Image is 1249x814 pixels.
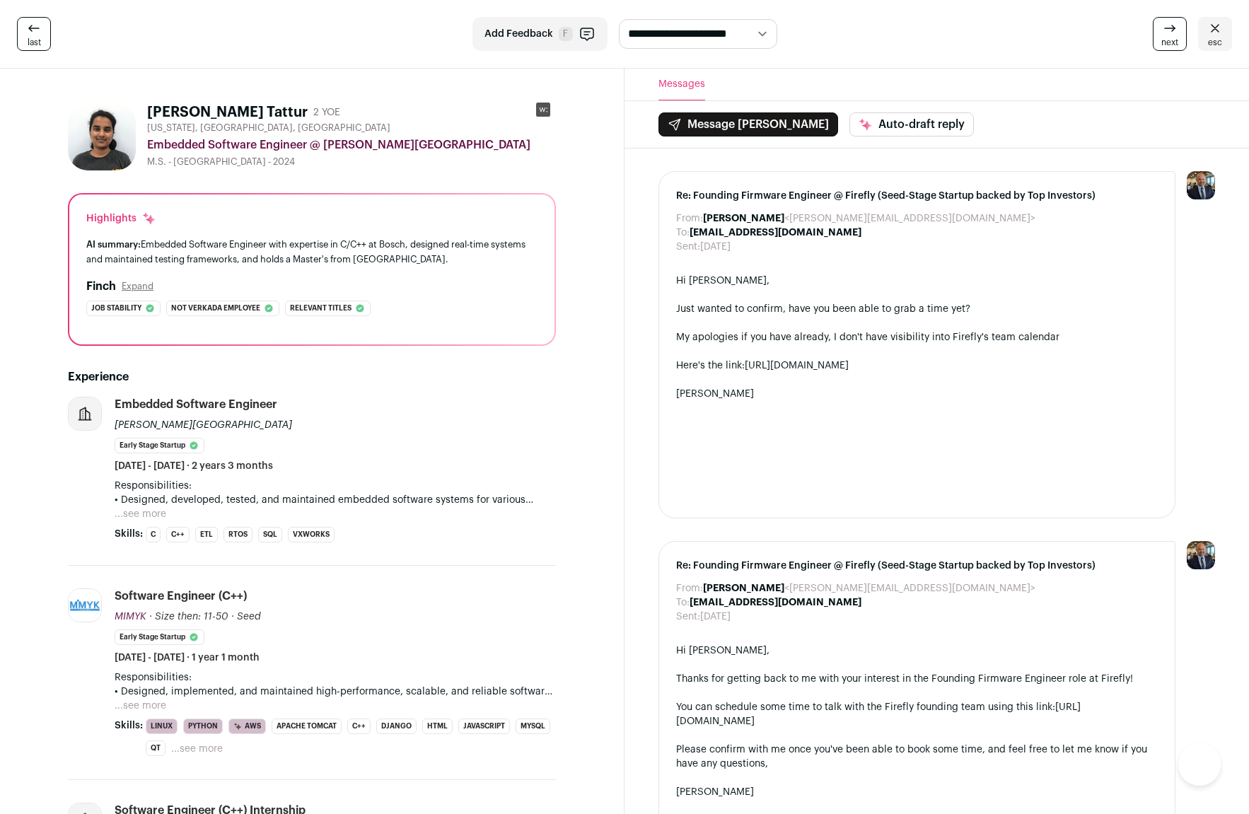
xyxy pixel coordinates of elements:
a: last [17,17,51,51]
b: [EMAIL_ADDRESS][DOMAIN_NAME] [690,598,861,607]
div: Embedded Software Engineer @ [PERSON_NAME][GEOGRAPHIC_DATA] [147,136,556,153]
span: Skills: [115,719,143,733]
li: Qt [146,740,165,756]
iframe: Help Scout Beacon - Open [1178,743,1221,786]
a: next [1153,17,1187,51]
b: [EMAIL_ADDRESS][DOMAIN_NAME] [690,228,861,238]
p: Responsibilities: [115,479,556,493]
li: Django [376,719,417,734]
span: Re: Founding Firmware Engineer @ Firefly (Seed-Stage Startup backed by Top Investors) [676,559,1158,573]
div: Thanks for getting back to me with your interest in the Founding Firmware Engineer role at Firefly! [676,672,1158,686]
span: · Size then: 11-50 [149,612,228,622]
li: C++ [166,527,190,542]
div: Software Engineer (C++) [115,588,247,604]
span: · [231,610,234,624]
span: AI summary: [86,240,141,249]
h1: [PERSON_NAME] Tattur [147,103,308,122]
button: Auto-draft reply [849,112,974,136]
div: Highlights [86,211,156,226]
b: [PERSON_NAME] [703,214,784,223]
li: Python [183,719,223,734]
span: [DATE] - [DATE] · 1 year 1 month [115,651,260,665]
div: Hi [PERSON_NAME], [676,274,1158,288]
li: VxWorks [288,527,335,542]
p: • Designed, implemented, and maintained high-performance, scalable, and reliable software systems... [115,685,556,699]
li: C++ [347,719,371,734]
li: AWS [228,719,266,734]
span: Not verkada employee [171,301,260,315]
div: Here's the link: [676,359,1158,373]
button: ...see more [115,699,166,713]
li: JavaScript [458,719,510,734]
li: ETL [195,527,218,542]
div: Please confirm with me once you've been able to book some time, and feel free to let me know if y... [676,743,1158,771]
span: next [1161,37,1178,48]
div: M.S. - [GEOGRAPHIC_DATA] - 2024 [147,156,556,168]
span: [US_STATE], [GEOGRAPHIC_DATA], [GEOGRAPHIC_DATA] [147,122,390,134]
li: HTML [422,719,453,734]
li: Early Stage Startup [115,438,204,453]
div: You can schedule some time to talk with the Firefly founding team using this link: [676,700,1158,728]
span: MIMYK [115,612,146,622]
img: 36df212cec8fb2d04678b0c26b14d07ab8d9502ac6e58231baa881432697c243.jpg [68,103,136,170]
dd: <[PERSON_NAME][EMAIL_ADDRESS][DOMAIN_NAME]> [703,581,1035,595]
a: [URL][DOMAIN_NAME] [745,361,849,371]
span: Seed [237,612,261,622]
div: Embedded Software Engineer with expertise in C/C++ at Bosch, designed real-time systems and maint... [86,237,538,267]
dt: To: [676,226,690,240]
button: Expand [122,281,153,292]
dt: Sent: [676,610,700,624]
b: [PERSON_NAME] [703,583,784,593]
div: Embedded Software Engineer [115,397,277,412]
img: 18202275-medium_jpg [1187,171,1215,199]
li: RTOS [223,527,252,542]
div: My apologies if you have already, I don't have visibility into Firefly's team calendar [676,330,1158,344]
span: Skills: [115,527,143,541]
span: [PERSON_NAME][GEOGRAPHIC_DATA] [115,420,292,430]
button: Add Feedback F [472,17,608,51]
li: C [146,527,161,542]
span: esc [1208,37,1222,48]
li: Apache Tomcat [272,719,342,734]
button: ...see more [171,742,223,756]
img: 6217955a4cc6da403c14b354083118da9fffcc87f8a830b53d675cd186fa2f58.jpg [69,589,101,622]
h2: Experience [68,368,556,385]
dt: To: [676,595,690,610]
li: SQL [258,527,282,542]
span: Job stability [91,301,141,315]
dt: Sent: [676,240,700,254]
span: Re: Founding Firmware Engineer @ Firefly (Seed-Stage Startup backed by Top Investors) [676,189,1158,203]
div: 2 YOE [313,105,340,120]
dt: From: [676,211,703,226]
div: Hi [PERSON_NAME], [676,644,1158,658]
span: Relevant titles [290,301,352,315]
img: company-logo-placeholder-414d4e2ec0e2ddebbe968bf319fdfe5acfe0c9b87f798d344e800bc9a89632a0.png [69,397,101,430]
a: esc [1198,17,1232,51]
img: 18202275-medium_jpg [1187,541,1215,569]
dd: <[PERSON_NAME][EMAIL_ADDRESS][DOMAIN_NAME]> [703,211,1035,226]
li: MySQL [516,719,550,734]
p: • Designed, developed, tested, and maintained embedded software systems for various products, inc... [115,493,556,507]
dd: [DATE] [700,610,731,624]
button: ...see more [115,507,166,521]
li: Linux [146,719,178,734]
span: [DATE] - [DATE] · 2 years 3 months [115,459,273,473]
h2: Finch [86,278,116,295]
span: last [28,37,41,48]
li: Early Stage Startup [115,629,204,645]
div: Just wanted to confirm, have you been able to grab a time yet? [676,302,1158,316]
span: Add Feedback [484,27,553,41]
dd: [DATE] [700,240,731,254]
button: Message [PERSON_NAME] [658,112,838,136]
button: Messages [658,69,705,100]
div: [PERSON_NAME] [676,387,1158,401]
div: [PERSON_NAME] [676,785,1158,799]
p: Responsibilities: [115,670,556,685]
span: F [559,27,573,41]
dt: From: [676,581,703,595]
